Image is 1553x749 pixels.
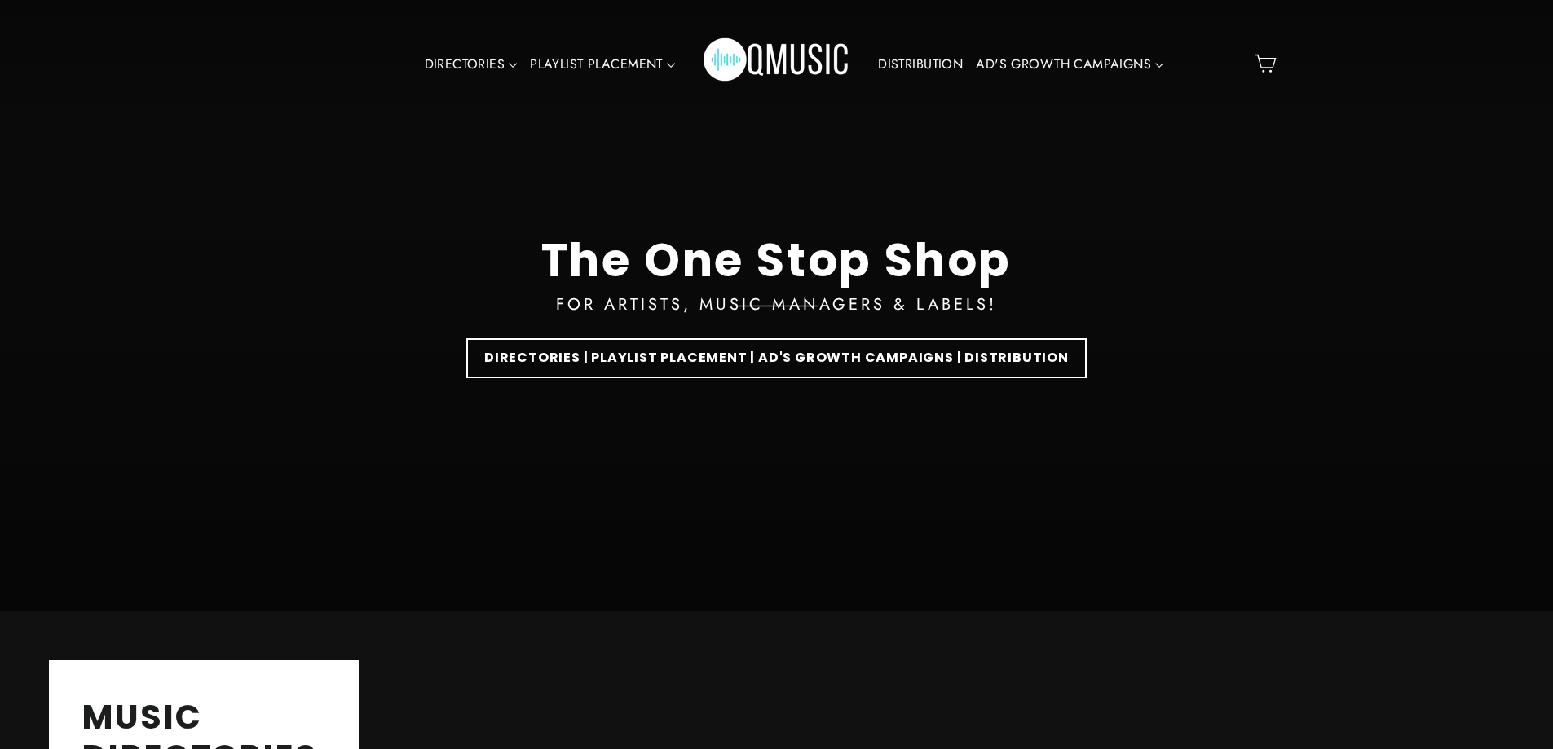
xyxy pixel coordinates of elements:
[466,338,1087,378] a: DIRECTORIES | PLAYLIST PLACEMENT | AD'S GROWTH CAMPAIGNS | DISTRIBUTION
[969,46,1170,83] a: AD'S GROWTH CAMPAIGNS
[556,292,996,318] div: FOR ARTISTS, MUSIC MANAGERS & LABELS!
[367,16,1187,112] div: Primary
[418,46,524,83] a: DIRECTORIES
[541,233,1013,288] div: The One Stop Shop
[871,46,969,83] a: DISTRIBUTION
[523,46,682,83] a: PLAYLIST PLACEMENT
[704,27,850,100] img: Q Music Promotions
